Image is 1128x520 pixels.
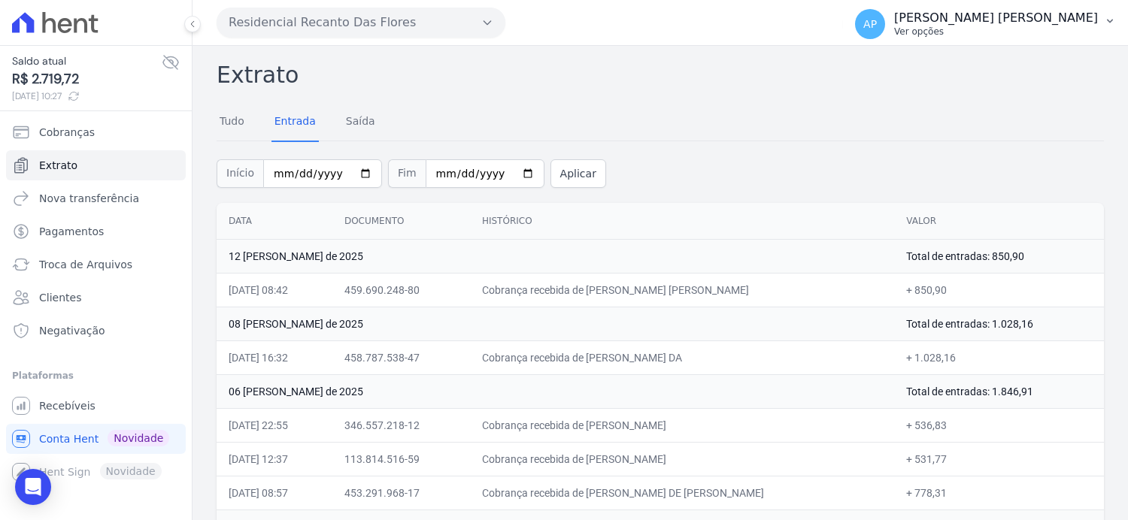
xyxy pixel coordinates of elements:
[332,273,470,307] td: 459.690.248-80
[894,374,1104,408] td: Total de entradas: 1.846,91
[6,391,186,421] a: Recebíveis
[217,239,894,273] td: 12 [PERSON_NAME] de 2025
[6,150,186,180] a: Extrato
[217,307,894,340] td: 08 [PERSON_NAME] de 2025
[6,216,186,246] a: Pagamentos
[217,8,505,38] button: Residencial Recanto Das Flores
[217,442,332,476] td: [DATE] 12:37
[470,273,894,307] td: Cobrança recebida de [PERSON_NAME] [PERSON_NAME]
[15,469,51,505] div: Open Intercom Messenger
[217,340,332,374] td: [DATE] 16:32
[343,103,378,142] a: Saída
[39,257,132,272] span: Troca de Arquivos
[894,442,1104,476] td: + 531,77
[332,408,470,442] td: 346.557.218-12
[388,159,426,188] span: Fim
[332,476,470,509] td: 453.291.968-17
[12,53,162,69] span: Saldo atual
[894,239,1104,273] td: Total de entradas: 850,90
[108,430,169,446] span: Novidade
[39,323,105,338] span: Negativação
[894,476,1104,509] td: + 778,31
[332,442,470,476] td: 113.814.516-59
[6,283,186,313] a: Clientes
[6,316,186,346] a: Negativação
[12,89,162,103] span: [DATE] 10:27
[6,424,186,454] a: Conta Hent Novidade
[894,307,1104,340] td: Total de entradas: 1.028,16
[332,340,470,374] td: 458.787.538-47
[470,340,894,374] td: Cobrança recebida de [PERSON_NAME] DA
[6,183,186,213] a: Nova transferência
[470,476,894,509] td: Cobrança recebida de [PERSON_NAME] DE [PERSON_NAME]
[39,431,99,446] span: Conta Hent
[39,191,139,206] span: Nova transferência
[217,273,332,307] td: [DATE] 08:42
[332,203,470,240] th: Documento
[271,103,319,142] a: Entrada
[894,203,1104,240] th: Valor
[217,476,332,509] td: [DATE] 08:57
[6,117,186,147] a: Cobranças
[6,249,186,280] a: Troca de Arquivos
[39,224,104,239] span: Pagamentos
[39,290,81,305] span: Clientes
[12,117,180,487] nav: Sidebar
[470,203,894,240] th: Histórico
[894,26,1098,38] p: Ver opções
[217,103,247,142] a: Tudo
[12,367,180,385] div: Plataformas
[843,3,1128,45] button: AP [PERSON_NAME] [PERSON_NAME] Ver opções
[550,159,606,188] button: Aplicar
[863,19,877,29] span: AP
[217,159,263,188] span: Início
[39,158,77,173] span: Extrato
[894,11,1098,26] p: [PERSON_NAME] [PERSON_NAME]
[12,69,162,89] span: R$ 2.719,72
[39,398,96,413] span: Recebíveis
[470,442,894,476] td: Cobrança recebida de [PERSON_NAME]
[470,408,894,442] td: Cobrança recebida de [PERSON_NAME]
[217,58,1104,92] h2: Extrato
[217,374,894,408] td: 06 [PERSON_NAME] de 2025
[217,203,332,240] th: Data
[217,408,332,442] td: [DATE] 22:55
[894,408,1104,442] td: + 536,83
[894,273,1104,307] td: + 850,90
[894,340,1104,374] td: + 1.028,16
[39,125,95,140] span: Cobranças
